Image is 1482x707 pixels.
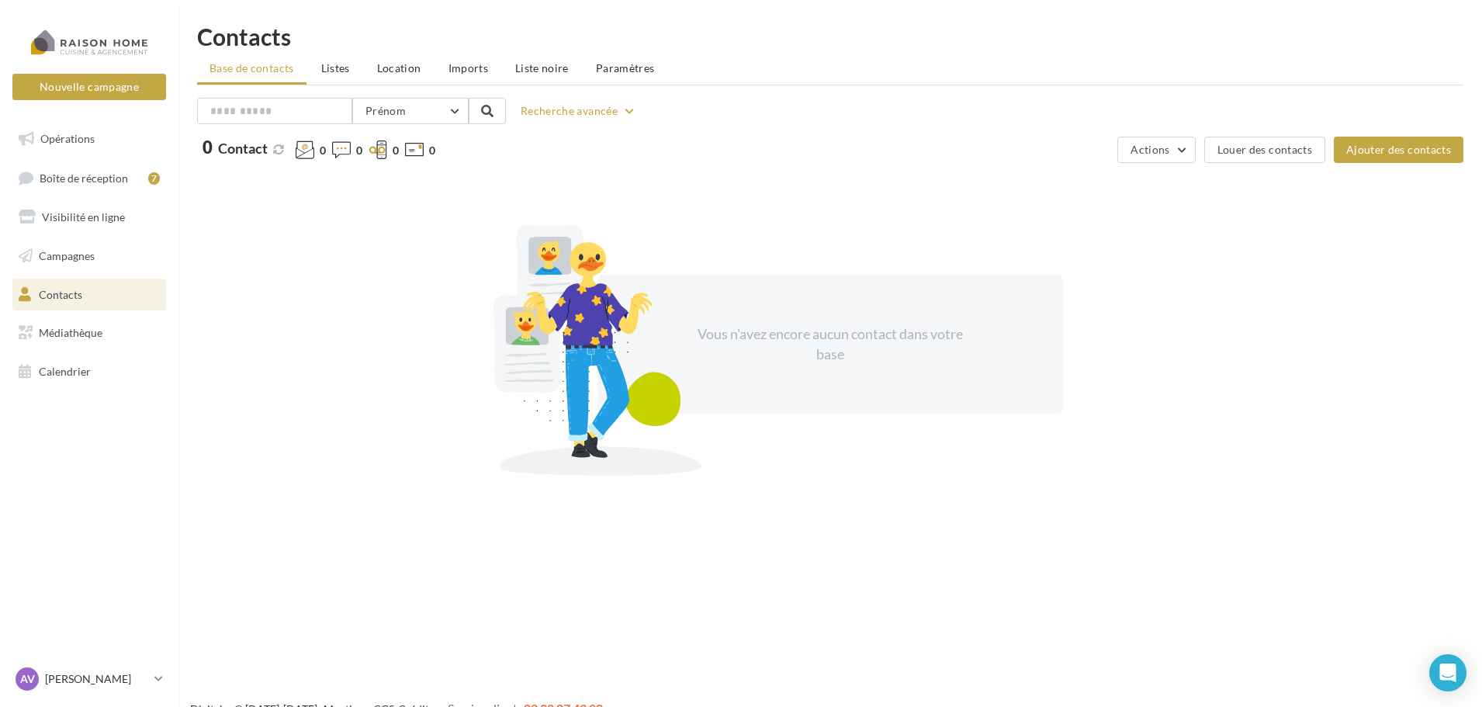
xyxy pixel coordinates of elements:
button: Nouvelle campagne [12,74,166,100]
button: Recherche avancée [514,102,642,120]
span: Opérations [40,132,95,145]
a: Contacts [9,279,169,311]
span: Prénom [365,104,406,117]
a: Calendrier [9,355,169,388]
span: 0 [320,143,326,158]
div: 7 [148,172,160,185]
p: [PERSON_NAME] [45,671,148,687]
span: 0 [429,143,435,158]
span: 0 [203,139,213,156]
a: Campagnes [9,240,169,272]
span: 0 [356,143,362,158]
span: Visibilité en ligne [42,210,125,224]
a: Visibilité en ligne [9,201,169,234]
button: Ajouter des contacts [1334,137,1463,163]
span: Listes [321,61,350,75]
h1: Contacts [197,25,1463,48]
button: Prénom [352,98,469,124]
span: 0 [393,143,399,158]
span: Contacts [39,287,82,300]
span: AV [20,671,35,687]
div: Open Intercom Messenger [1429,654,1466,691]
a: AV [PERSON_NAME] [12,664,166,694]
span: Paramètres [596,61,655,75]
span: Calendrier [39,365,91,378]
span: Boîte de réception [40,171,128,184]
button: Louer des contacts [1204,137,1325,163]
span: Campagnes [39,249,95,262]
a: Opérations [9,123,169,155]
span: Actions [1131,143,1169,156]
span: Liste noire [515,61,569,75]
div: Vous n'avez encore aucun contact dans votre base [697,324,964,364]
button: Actions [1117,137,1195,163]
a: Médiathèque [9,317,169,349]
span: Médiathèque [39,326,102,339]
span: Contact [218,140,268,157]
span: Imports [448,61,488,75]
span: Location [377,61,421,75]
a: Boîte de réception7 [9,161,169,195]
